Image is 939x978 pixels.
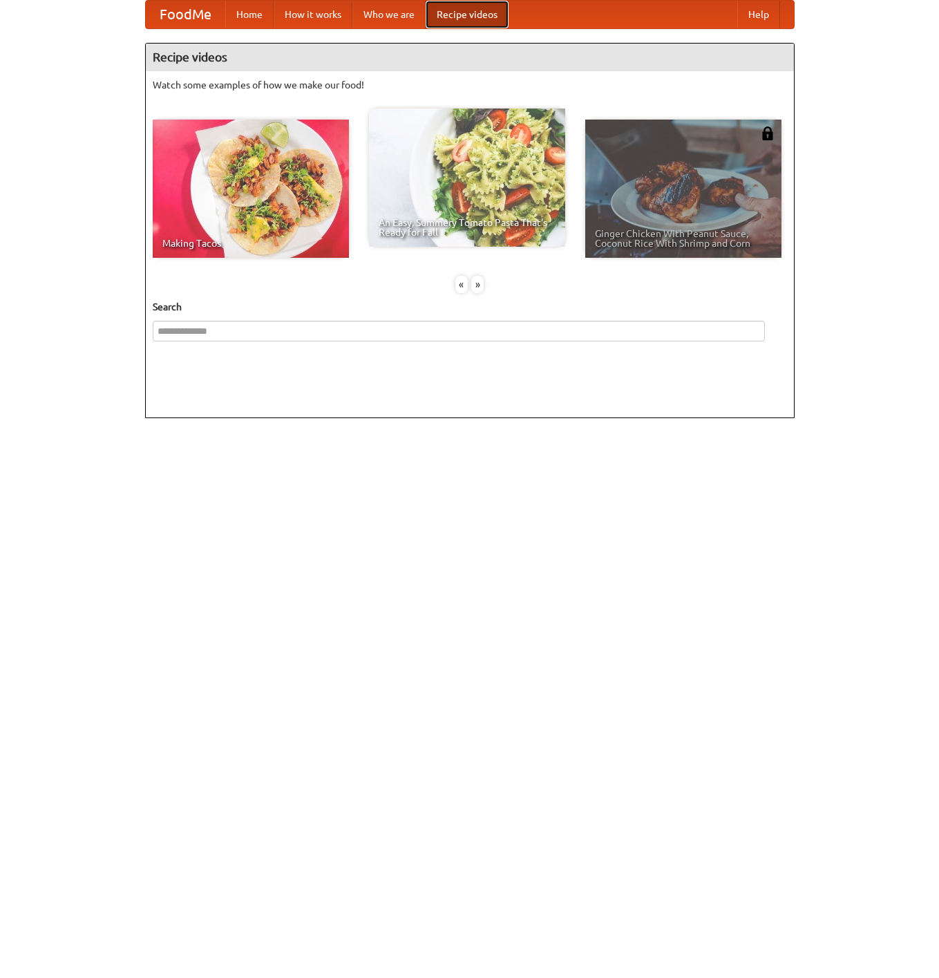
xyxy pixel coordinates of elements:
h4: Recipe videos [146,44,794,71]
img: 483408.png [761,126,775,140]
a: FoodMe [146,1,225,28]
span: An Easy, Summery Tomato Pasta That's Ready for Fall [379,218,556,237]
a: Home [225,1,274,28]
div: « [455,276,468,293]
a: Help [737,1,780,28]
p: Watch some examples of how we make our food! [153,78,787,92]
a: How it works [274,1,352,28]
a: Making Tacos [153,120,349,258]
h5: Search [153,300,787,314]
a: An Easy, Summery Tomato Pasta That's Ready for Fall [369,109,565,247]
div: » [471,276,484,293]
a: Recipe videos [426,1,509,28]
a: Who we are [352,1,426,28]
span: Making Tacos [162,238,339,248]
